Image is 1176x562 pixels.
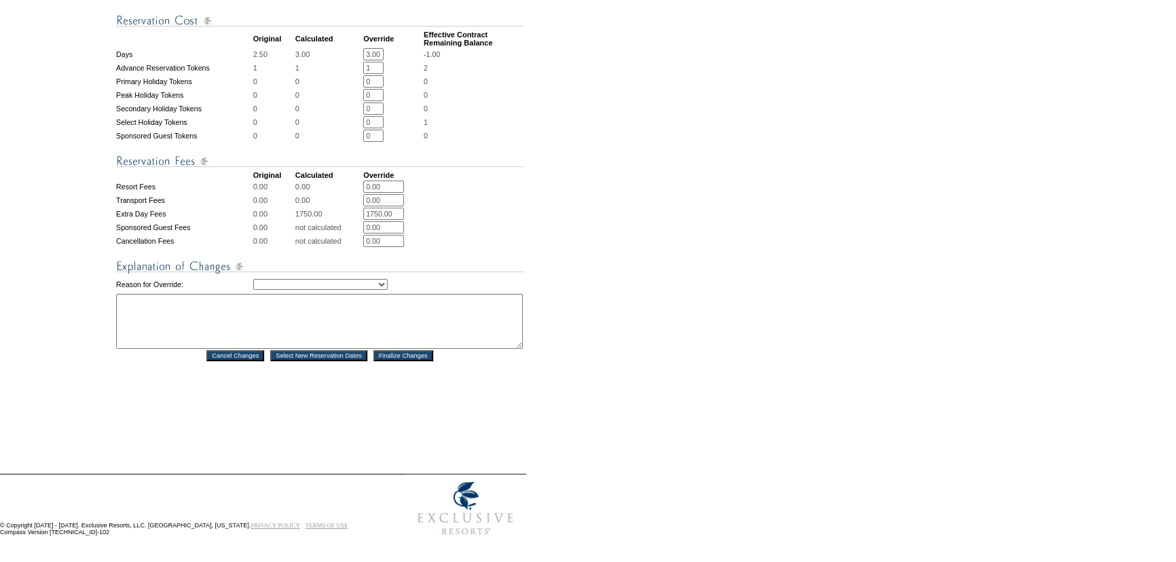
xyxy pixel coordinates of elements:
td: 2.50 [253,48,294,60]
td: Override [363,31,422,47]
td: Original [253,31,294,47]
td: 1750.00 [295,208,362,220]
td: Primary Holiday Tokens [116,75,252,88]
a: PRIVACY POLICY [251,522,300,529]
td: 0 [295,89,362,101]
td: Advance Reservation Tokens [116,62,252,74]
td: 0.00 [253,194,294,206]
img: Reservation Cost [116,12,523,29]
td: Sponsored Guest Tokens [116,130,252,142]
td: Calculated [295,31,362,47]
td: Extra Day Fees [116,208,252,220]
td: Original [253,171,294,179]
td: not calculated [295,221,362,233]
a: TERMS OF USE [306,522,348,529]
td: Days [116,48,252,60]
img: Exclusive Resorts [405,474,526,542]
td: not calculated [295,235,362,247]
input: Select New Reservation Dates [270,350,367,361]
td: Cancellation Fees [116,235,252,247]
input: Cancel Changes [206,350,264,361]
span: -1.00 [424,50,440,58]
td: Resort Fees [116,181,252,193]
span: 0 [424,91,428,99]
td: Calculated [295,171,362,179]
td: Override [363,171,422,179]
span: 1 [424,118,428,126]
input: Finalize Changes [373,350,433,361]
td: Select Holiday Tokens [116,116,252,128]
td: 1 [295,62,362,74]
td: 0 [295,102,362,115]
img: Explanation of Changes [116,258,523,275]
td: 0 [253,130,294,142]
td: 0 [253,116,294,128]
img: Reservation Fees [116,153,523,170]
td: 0 [253,102,294,115]
span: 0 [424,132,428,140]
td: 3.00 [295,48,362,60]
td: 0.00 [253,208,294,220]
td: 0 [295,75,362,88]
td: Reason for Override: [116,276,252,293]
td: 0 [253,89,294,101]
td: Sponsored Guest Fees [116,221,252,233]
td: 0 [253,75,294,88]
td: 0.00 [295,181,362,193]
td: 0.00 [295,194,362,206]
td: Secondary Holiday Tokens [116,102,252,115]
td: Effective Contract Remaining Balance [424,31,523,47]
td: 0.00 [253,235,294,247]
td: 0 [295,130,362,142]
td: 0.00 [253,221,294,233]
span: 2 [424,64,428,72]
td: Peak Holiday Tokens [116,89,252,101]
td: 0.00 [253,181,294,193]
td: Transport Fees [116,194,252,206]
span: 0 [424,105,428,113]
td: 0 [295,116,362,128]
td: 1 [253,62,294,74]
span: 0 [424,77,428,86]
